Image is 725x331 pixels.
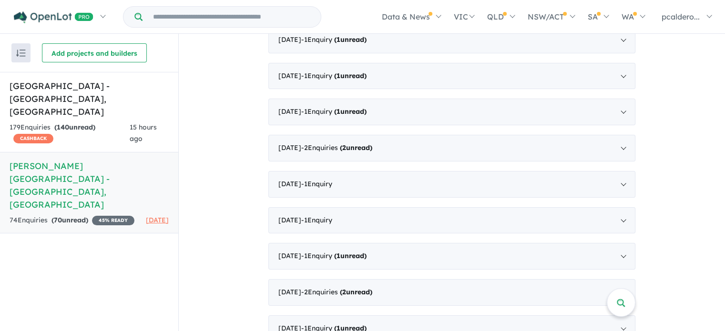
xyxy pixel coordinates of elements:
[146,216,169,224] span: [DATE]
[342,288,346,296] span: 2
[10,215,134,226] div: 74 Enquir ies
[662,12,700,21] span: pcaldero...
[340,143,372,152] strong: ( unread)
[54,123,95,131] strong: ( unread)
[268,171,635,198] div: [DATE]
[342,143,346,152] span: 2
[301,180,332,188] span: - 1 Enquir y
[268,27,635,53] div: [DATE]
[268,99,635,125] div: [DATE]
[334,107,367,116] strong: ( unread)
[57,123,69,131] span: 140
[334,251,367,260] strong: ( unread)
[337,251,340,260] span: 1
[42,43,147,62] button: Add projects and builders
[301,35,367,44] span: - 1 Enquir y
[334,71,367,80] strong: ( unread)
[130,123,157,143] span: 15 hours ago
[268,63,635,90] div: [DATE]
[16,50,26,57] img: sort.svg
[301,288,372,296] span: - 2 Enquir ies
[337,107,340,116] span: 1
[14,11,93,23] img: Openlot PRO Logo White
[301,143,372,152] span: - 2 Enquir ies
[10,160,169,211] h5: [PERSON_NAME][GEOGRAPHIC_DATA] - [GEOGRAPHIC_DATA] , [GEOGRAPHIC_DATA]
[13,134,53,143] span: CASHBACK
[144,7,319,27] input: Try estate name, suburb, builder or developer
[92,216,134,225] span: 45 % READY
[301,216,332,224] span: - 1 Enquir y
[268,207,635,234] div: [DATE]
[268,243,635,270] div: [DATE]
[340,288,372,296] strong: ( unread)
[10,122,130,145] div: 179 Enquir ies
[10,80,169,118] h5: [GEOGRAPHIC_DATA] - [GEOGRAPHIC_DATA] , [GEOGRAPHIC_DATA]
[268,135,635,161] div: [DATE]
[337,35,340,44] span: 1
[337,71,340,80] span: 1
[301,107,367,116] span: - 1 Enquir y
[301,71,367,80] span: - 1 Enquir y
[334,35,367,44] strong: ( unread)
[268,279,635,306] div: [DATE]
[51,216,88,224] strong: ( unread)
[54,216,62,224] span: 70
[301,251,367,260] span: - 1 Enquir y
